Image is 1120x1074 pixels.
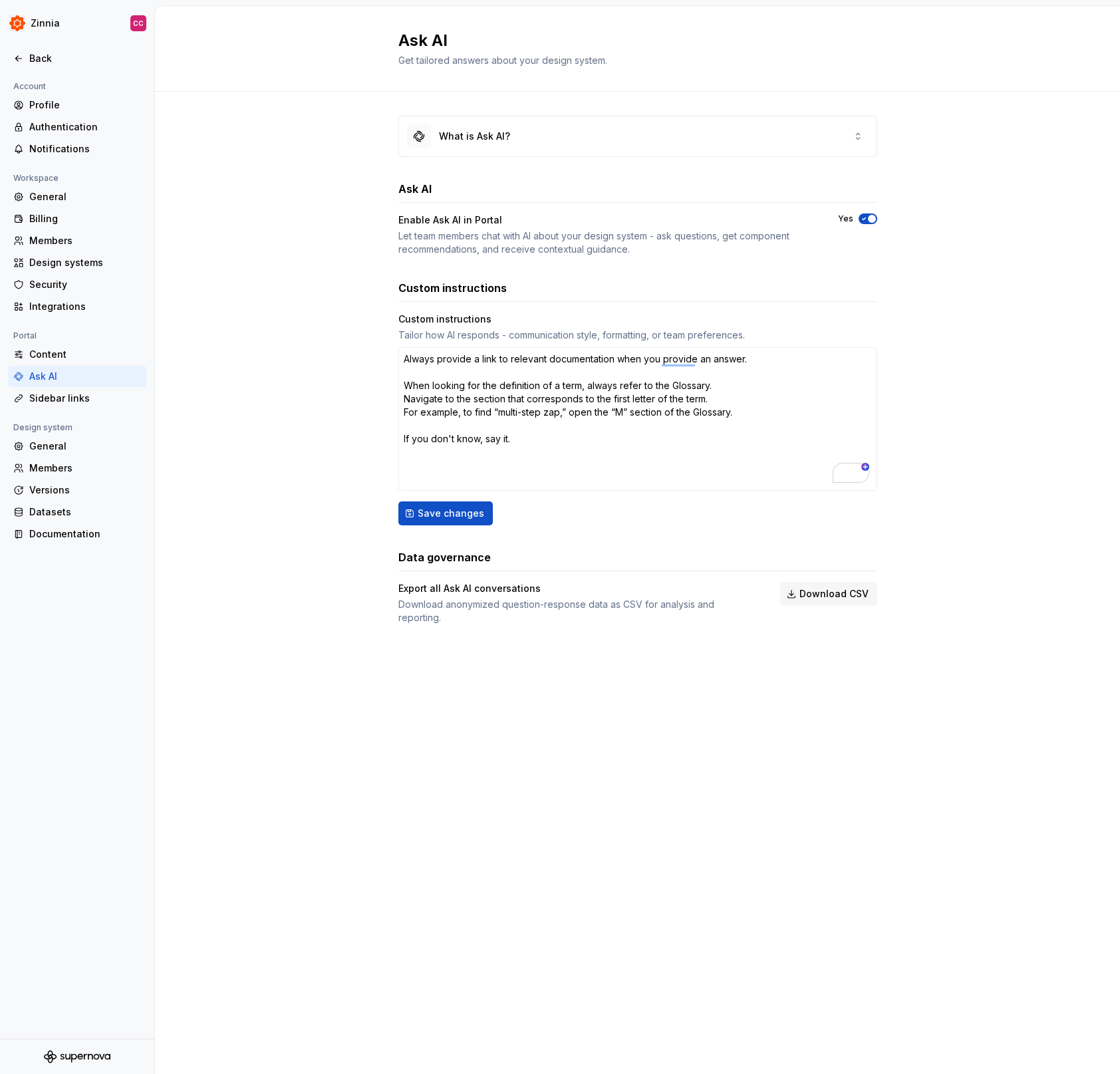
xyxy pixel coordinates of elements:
div: Versions [29,483,141,497]
div: Members [29,462,141,475]
a: Ask AI [8,366,146,387]
h2: Ask AI [398,30,861,51]
a: Back [8,48,146,69]
div: Datasets [29,505,141,519]
div: Account [8,78,51,94]
div: General [29,190,141,203]
div: Notifications [29,142,141,156]
span: Get tailored answers about your design system. [398,55,607,66]
div: General [29,440,141,453]
span: Download CSV [799,587,869,601]
a: Members [8,230,146,251]
div: Profile [29,98,141,112]
div: Design systems [29,256,141,269]
div: Tailor how AI responds - communication style, formatting, or team preferences. [398,329,877,342]
a: Billing [8,208,146,229]
a: Design systems [8,252,146,273]
textarea: To enrich screen reader interactions, please activate Accessibility in Grammarly extension settings [398,347,877,491]
svg: Supernova Logo [44,1050,110,1063]
label: Yes [838,213,853,224]
div: Documentation [29,527,141,541]
a: Security [8,274,146,295]
div: Ask AI [29,370,141,383]
div: Authentication [29,120,141,134]
div: Custom instructions [398,313,491,326]
a: Content [8,344,146,365]
a: Members [8,458,146,479]
a: Datasets [8,501,146,523]
button: Save changes [398,501,493,525]
a: Integrations [8,296,146,317]
div: Security [29,278,141,291]
div: Billing [29,212,141,225]
img: 45b30344-6175-44f5-928b-e1fa7fb9357c.png [9,15,25,31]
div: Back [29,52,141,65]
div: Content [29,348,141,361]
a: Sidebar links [8,388,146,409]
a: Profile [8,94,146,116]
div: Let team members chat with AI about your design system - ask questions, get component recommendat... [398,229,814,256]
span: Save changes [418,507,484,520]
button: Download CSV [780,582,877,606]
h3: Custom instructions [398,280,507,296]
h3: Data governance [398,549,491,565]
div: Design system [8,420,78,436]
div: Zinnia [31,17,60,30]
div: Download anonymized question-response data as CSV for analysis and reporting. [398,598,756,624]
a: General [8,186,146,207]
div: Workspace [8,170,64,186]
a: General [8,436,146,457]
a: Notifications [8,138,146,160]
button: ZinniaCC [3,9,152,38]
a: Authentication [8,116,146,138]
div: Sidebar links [29,392,141,405]
div: Export all Ask AI conversations [398,582,541,595]
div: Enable Ask AI in Portal [398,213,502,227]
a: Documentation [8,523,146,545]
div: What is Ask AI? [439,130,510,143]
div: Portal [8,328,42,344]
a: Versions [8,479,146,501]
div: CC [133,18,144,29]
h3: Ask AI [398,181,432,197]
div: Integrations [29,300,141,313]
div: Members [29,234,141,247]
